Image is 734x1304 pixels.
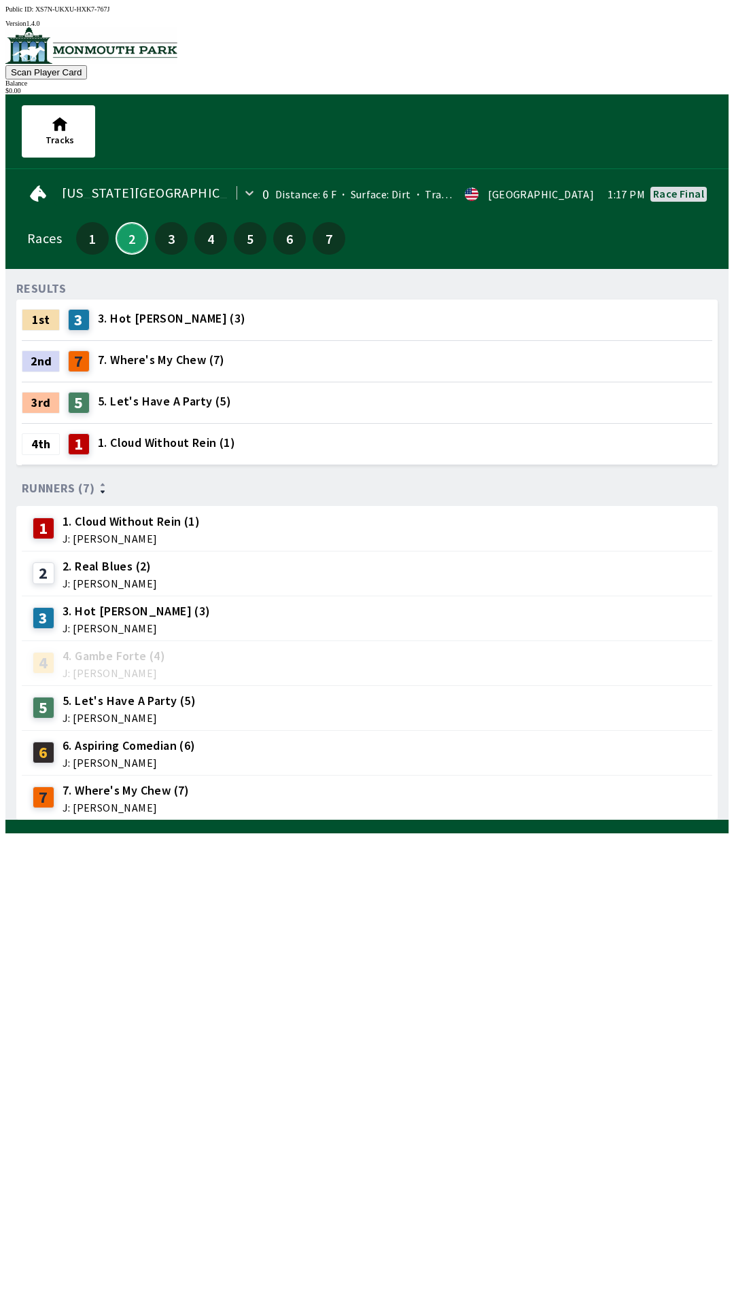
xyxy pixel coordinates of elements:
[33,652,54,674] div: 4
[262,189,269,200] div: 0
[80,234,105,243] span: 1
[22,350,60,372] div: 2nd
[5,5,729,13] div: Public ID:
[33,562,54,584] div: 2
[22,309,60,331] div: 1st
[63,513,200,530] span: 1. Cloud Without Rein (1)
[27,233,62,244] div: Races
[653,188,704,199] div: Race final
[63,558,157,575] span: 2. Real Blues (2)
[22,483,94,494] span: Runners (7)
[98,434,235,452] span: 1. Cloud Without Rein (1)
[234,222,266,255] button: 5
[35,5,109,13] span: XS7N-UKXU-HXK7-767J
[411,187,529,201] span: Track Condition: Fast
[5,87,729,94] div: $ 0.00
[46,134,74,146] span: Tracks
[198,234,224,243] span: 4
[68,392,90,414] div: 5
[63,623,211,634] span: J: [PERSON_NAME]
[316,234,342,243] span: 7
[63,578,157,589] span: J: [PERSON_NAME]
[33,607,54,629] div: 3
[98,351,225,369] span: 7. Where's My Chew (7)
[68,350,90,372] div: 7
[33,697,54,719] div: 5
[5,27,177,64] img: venue logo
[22,482,712,495] div: Runners (7)
[22,392,60,414] div: 3rd
[158,234,184,243] span: 3
[116,222,148,255] button: 2
[63,533,200,544] span: J: [PERSON_NAME]
[336,187,411,201] span: Surface: Dirt
[608,189,645,200] span: 1:17 PM
[63,647,165,665] span: 4. Gambe Forte (4)
[63,802,190,813] span: J: [PERSON_NAME]
[194,222,227,255] button: 4
[237,234,263,243] span: 5
[63,712,196,723] span: J: [PERSON_NAME]
[5,79,729,87] div: Balance
[22,433,60,455] div: 4th
[33,518,54,539] div: 1
[63,757,196,768] span: J: [PERSON_NAME]
[98,393,231,410] span: 5. Let's Have A Party (5)
[76,222,109,255] button: 1
[5,65,87,79] button: Scan Player Card
[16,283,67,294] div: RESULTS
[22,105,95,158] button: Tracks
[488,189,594,200] div: [GEOGRAPHIC_DATA]
[63,782,190,799] span: 7. Where's My Chew (7)
[98,310,246,327] span: 3. Hot [PERSON_NAME] (3)
[275,187,336,201] span: Distance: 6 F
[33,786,54,808] div: 7
[68,309,90,331] div: 3
[62,187,265,198] span: [US_STATE][GEOGRAPHIC_DATA]
[63,602,211,620] span: 3. Hot [PERSON_NAME] (3)
[63,668,165,678] span: J: [PERSON_NAME]
[33,742,54,763] div: 6
[155,222,188,255] button: 3
[313,222,345,255] button: 7
[63,737,196,755] span: 6. Aspiring Comedian (6)
[277,234,302,243] span: 6
[273,222,306,255] button: 6
[68,433,90,455] div: 1
[63,692,196,710] span: 5. Let's Have A Party (5)
[5,20,729,27] div: Version 1.4.0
